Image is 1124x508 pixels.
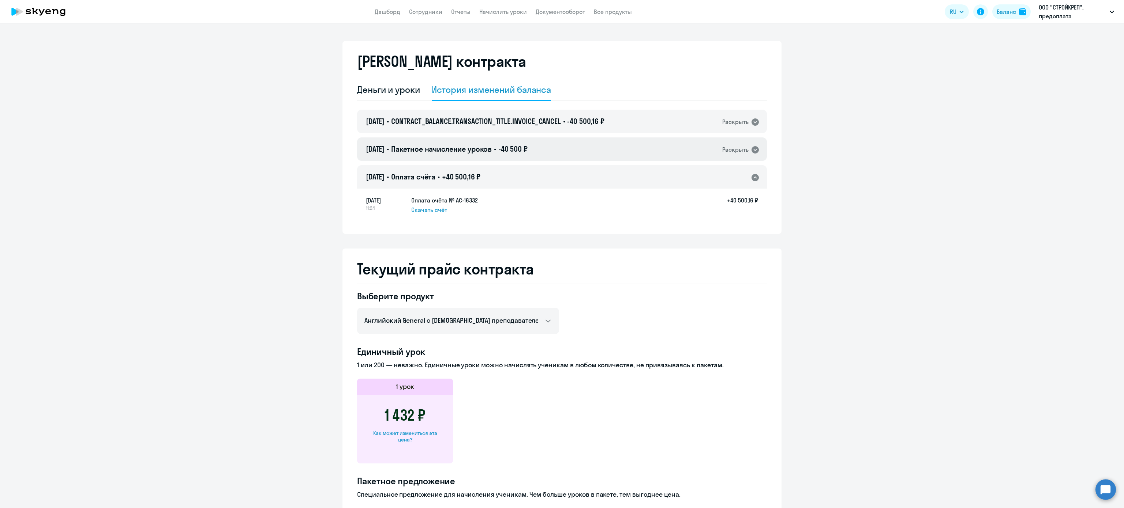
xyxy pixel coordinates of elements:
span: [DATE] [366,117,385,126]
button: RU [945,4,969,19]
span: • [494,144,496,153]
h4: Единичный урок [357,346,767,357]
button: Балансbalance [992,4,1031,19]
span: • [387,117,389,126]
span: • [387,144,389,153]
span: -40 500,16 ₽ [567,117,604,126]
span: [DATE] [366,172,385,181]
h2: [PERSON_NAME] контракта [357,53,526,70]
h5: 1 урок [396,382,414,391]
span: [DATE] [366,196,405,205]
a: Все продукты [594,8,632,15]
span: RU [950,7,956,16]
p: ООО "СТРОЙКРЕП", предоплата [1039,3,1107,20]
h5: +40 500,16 ₽ [727,196,758,214]
span: Пакетное начисление уроков [391,144,492,153]
div: Раскрыть [722,117,749,126]
span: Скачать счёт [411,205,447,214]
a: Дашборд [375,8,400,15]
div: Раскрыть [722,145,749,154]
p: 1 или 200 — неважно. Единичные уроки можно начислять ученикам в любом количестве, не привязываясь... [357,360,767,370]
h2: Текущий прайс контракта [357,260,767,278]
h3: 1 432 ₽ [385,406,426,424]
button: ООО "СТРОЙКРЕП", предоплата [1035,3,1118,20]
div: История изменений баланса [432,84,551,95]
div: Деньги и уроки [357,84,420,95]
h4: Пакетное предложение [357,475,767,487]
a: Отчеты [451,8,471,15]
span: CONTRACT_BALANCE.TRANSACTION_TITLE.INVOICE_CANCEL [391,117,561,126]
h4: Выберите продукт [357,290,559,302]
span: +40 500,16 ₽ [442,172,480,181]
p: Специальное предложение для начисления ученикам. Чем больше уроков в пакете, тем выгоднее цена. [357,490,767,499]
span: Оплата счёта [391,172,435,181]
div: Баланс [997,7,1016,16]
div: Как может измениться эта цена? [369,430,441,443]
span: • [387,172,389,181]
a: Документооборот [536,8,585,15]
span: 11:24 [366,205,405,211]
a: Начислить уроки [479,8,527,15]
h5: Оплата счёта № AC-16332 [411,196,478,205]
img: balance [1019,8,1026,15]
a: Сотрудники [409,8,442,15]
span: [DATE] [366,144,385,153]
span: • [563,117,565,126]
span: • [438,172,440,181]
span: -40 500 ₽ [498,144,528,153]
